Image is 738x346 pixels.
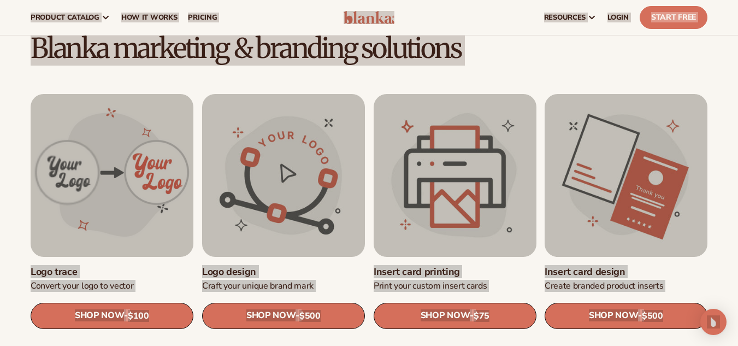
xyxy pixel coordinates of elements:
span: SHOP NOW [589,310,638,321]
span: SHOP NOW [420,310,469,321]
span: How It Works [121,13,178,22]
a: Insert card design [545,265,707,278]
span: resources [544,13,586,22]
div: Open Intercom Messenger [700,309,727,335]
a: SHOP NOW- $500 [545,302,707,329]
a: SHOP NOW- $500 [202,302,365,329]
img: logo [344,11,395,24]
span: SHOP NOW [75,310,124,321]
span: $75 [473,310,489,321]
span: product catalog [31,13,99,22]
span: pricing [188,13,217,22]
a: Insert card printing [374,265,536,278]
a: Logo trace [31,265,193,278]
span: $500 [299,310,321,321]
span: LOGIN [607,13,629,22]
a: Start Free [640,6,707,29]
a: Logo design [202,265,365,278]
span: $500 [642,310,663,321]
a: SHOP NOW- $75 [374,302,536,329]
span: $100 [128,310,149,321]
span: SHOP NOW [246,310,296,321]
a: SHOP NOW- $100 [31,302,193,329]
